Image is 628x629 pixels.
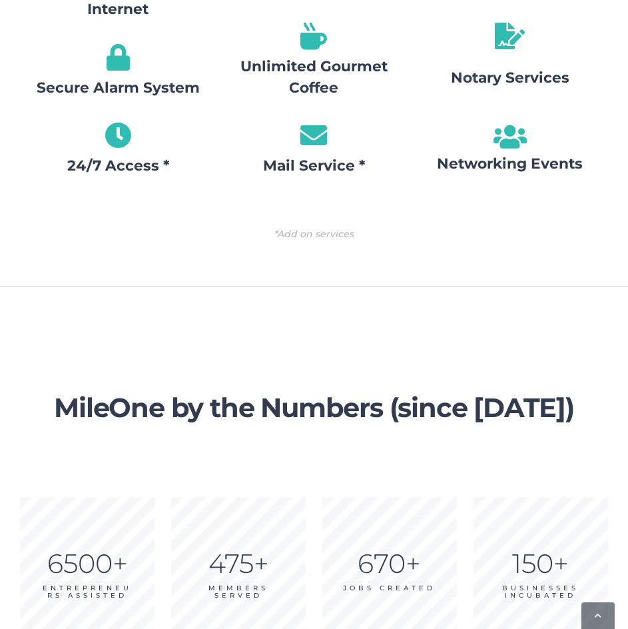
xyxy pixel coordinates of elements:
div: 670+ [322,563,457,564]
div: BUSINESSES INCUBATED [493,584,588,599]
h4: 24/7 Access * [20,155,216,177]
div: Members Served [191,584,286,599]
h4: Mail Service * [229,155,398,177]
div: 150+ [473,563,608,564]
h4: Unlimited Gourmet Coffee [229,56,398,98]
div: ENTREPRENEURS ASSISTED [40,584,135,599]
div: JOBS CREATED [342,584,437,592]
div: 475+ [171,563,306,564]
div: 6500+ [20,563,155,564]
h4: Notary Services [412,56,608,99]
em: *Add on services [274,228,354,240]
h4: Secure Alarm System [20,77,216,99]
h2: MileOne by the Numbers (since [DATE]) [20,393,608,422]
h4: Networking Events [412,157,608,171]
